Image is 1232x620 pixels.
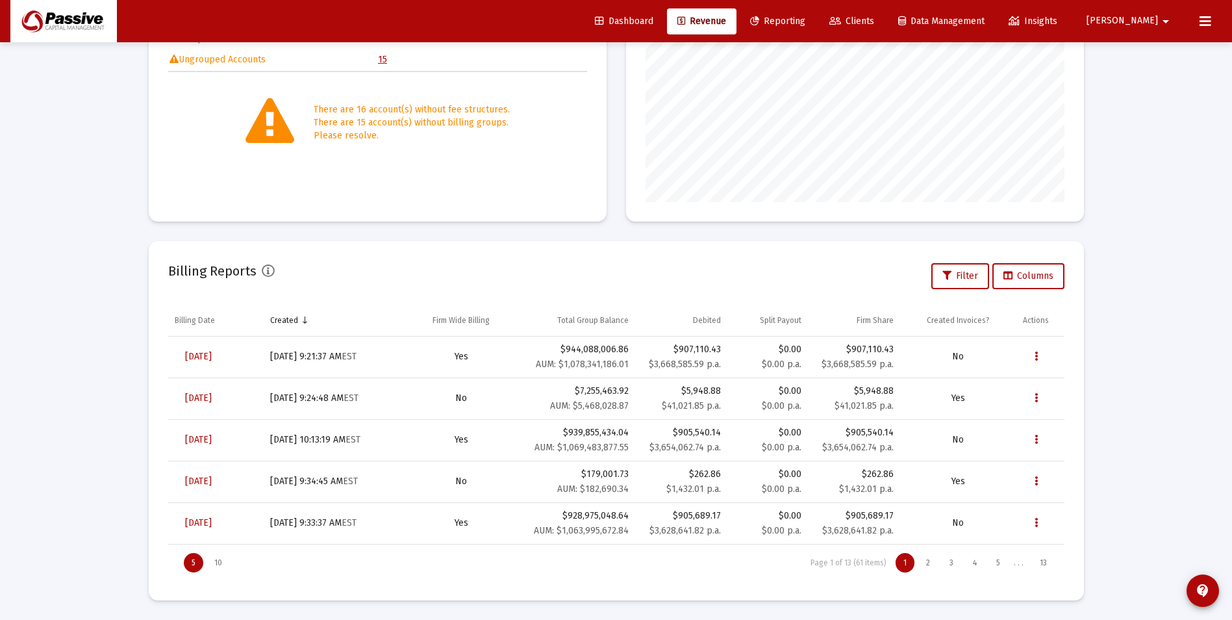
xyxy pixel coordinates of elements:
[927,315,990,326] div: Created Invoices?
[896,553,914,573] div: Page 1
[264,305,404,336] td: Column Created
[808,305,900,336] td: Column Firm Share
[343,476,358,487] small: EST
[734,426,801,454] div: $0.00
[270,433,397,446] div: [DATE] 10:13:19 AM
[666,484,721,495] small: $1,432.01 p.a.
[814,343,894,356] div: $907,110.43
[433,315,490,326] div: Firm Wide Billing
[1071,8,1189,34] button: [PERSON_NAME]
[762,359,801,370] small: $0.00 p.a.
[814,510,894,523] div: $905,689.17
[175,315,215,326] div: Billing Date
[822,359,894,370] small: $3,668,585.59 p.a.
[175,469,222,495] a: [DATE]
[410,517,512,530] div: Yes
[410,392,512,405] div: No
[965,553,985,573] div: Page 4
[649,525,721,536] small: $3,628,641.82 p.a.
[835,400,894,411] small: $41,021.85 p.a.
[907,517,1011,530] div: No
[988,553,1008,573] div: Page 5
[185,434,212,445] span: [DATE]
[907,475,1011,488] div: Yes
[525,468,629,496] div: $179,001.73
[649,359,721,370] small: $3,668,585.59 p.a.
[207,553,230,573] div: Display 10 items on page
[942,553,961,573] div: Page 3
[762,484,801,495] small: $0.00 p.a.
[907,433,1011,446] div: No
[1009,558,1029,568] div: . . .
[314,129,510,142] div: Please resolve.
[898,16,985,27] span: Data Management
[270,517,397,530] div: [DATE] 9:33:37 AM
[750,16,805,27] span: Reporting
[734,343,801,371] div: $0.00
[344,393,358,404] small: EST
[931,263,989,289] button: Filter
[314,116,510,129] div: There are 15 account(s) without billing groups.
[734,510,801,537] div: $0.00
[168,305,264,336] td: Column Billing Date
[839,484,894,495] small: $1,432.01 p.a.
[693,315,721,326] div: Debited
[814,468,894,481] div: $262.86
[404,305,518,336] td: Column Firm Wide Billing
[907,350,1011,363] div: No
[819,8,885,34] a: Clients
[667,8,736,34] a: Revenue
[1032,553,1055,573] div: Page 13
[992,263,1064,289] button: Columns
[270,350,397,363] div: [DATE] 9:21:37 AM
[734,385,801,413] div: $0.00
[270,315,298,326] div: Created
[642,468,721,481] div: $262.86
[346,434,360,445] small: EST
[740,8,816,34] a: Reporting
[550,400,629,411] small: AUM: $5,468,028.87
[760,315,801,326] div: Split Payout
[642,426,721,439] div: $905,540.14
[557,315,629,326] div: Total Group Balance
[635,305,727,336] td: Column Debited
[762,442,801,453] small: $0.00 p.a.
[1087,16,1158,27] span: [PERSON_NAME]
[1003,270,1053,281] span: Columns
[536,359,629,370] small: AUM: $1,078,341,186.01
[1009,16,1057,27] span: Insights
[677,16,726,27] span: Revenue
[270,392,397,405] div: [DATE] 9:24:48 AM
[822,525,894,536] small: $3,628,641.82 p.a.
[662,400,721,411] small: $41,021.85 p.a.
[534,442,629,453] small: AUM: $1,069,483,877.55
[907,392,1011,405] div: Yes
[762,525,801,536] small: $0.00 p.a.
[918,553,938,573] div: Page 2
[822,442,894,453] small: $3,654,062.74 p.a.
[595,16,653,27] span: Dashboard
[942,270,978,281] span: Filter
[168,305,1064,581] div: Data grid
[185,351,212,362] span: [DATE]
[888,8,995,34] a: Data Management
[525,510,629,537] div: $928,975,048.64
[1195,583,1211,599] mat-icon: contact_support
[642,510,721,523] div: $905,689.17
[525,385,629,413] div: $7,255,463.92
[1023,315,1049,326] div: Actions
[342,517,357,528] small: EST
[185,476,212,487] span: [DATE]
[649,442,721,453] small: $3,654,062.74 p.a.
[20,8,107,34] img: Dashboard
[175,510,222,536] a: [DATE]
[734,468,801,496] div: $0.00
[811,558,886,568] div: Page 1 of 13 (61 items)
[525,426,629,454] div: $939,855,434.04
[184,553,203,573] div: Display 5 items on page
[525,343,629,371] div: $944,088,006.86
[378,54,387,65] a: 15
[314,103,510,116] div: There are 16 account(s) without fee structures.
[175,427,222,453] a: [DATE]
[727,305,808,336] td: Column Split Payout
